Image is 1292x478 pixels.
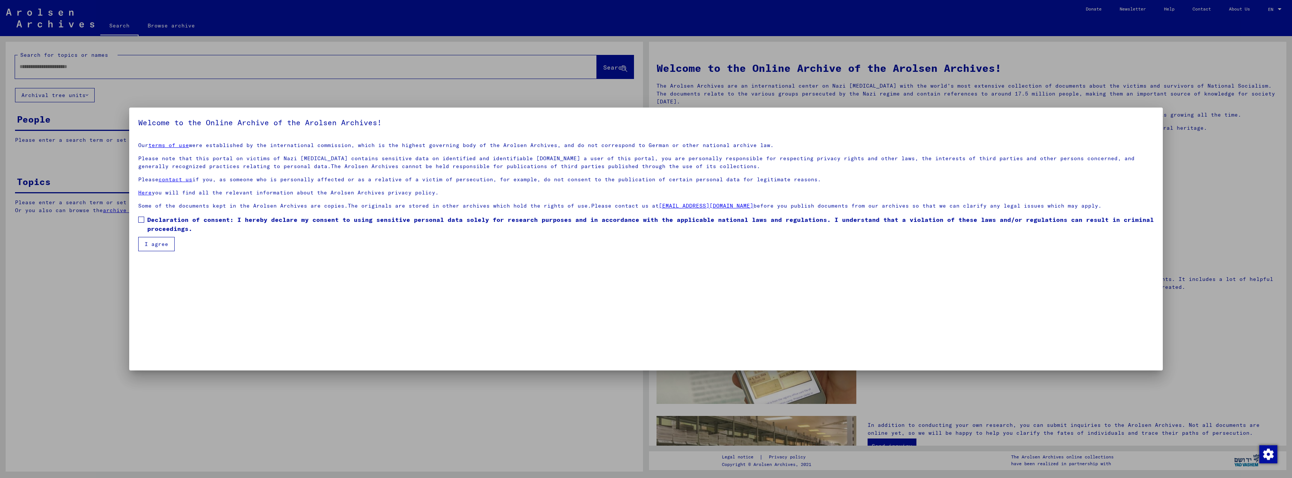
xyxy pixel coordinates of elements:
[1259,445,1277,463] img: Change consent
[138,117,1154,129] h5: Welcome to the Online Archive of the Arolsen Archives!
[138,141,1154,149] p: Our were established by the international commission, which is the highest governing body of the ...
[147,215,1154,233] span: Declaration of consent: I hereby declare my consent to using sensitive personal data solely for r...
[138,189,1154,197] p: you will find all the relevant information about the Arolsen Archives privacy policy.
[659,202,753,209] a: [EMAIL_ADDRESS][DOMAIN_NAME]
[148,142,189,149] a: terms of use
[138,155,1154,170] p: Please note that this portal on victims of Nazi [MEDICAL_DATA] contains sensitive data on identif...
[138,176,1154,184] p: Please if you, as someone who is personally affected or as a relative of a victim of persecution,...
[138,202,1154,210] p: Some of the documents kept in the Arolsen Archives are copies.The originals are stored in other a...
[138,237,175,251] button: I agree
[158,176,192,183] a: contact us
[138,189,152,196] a: Here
